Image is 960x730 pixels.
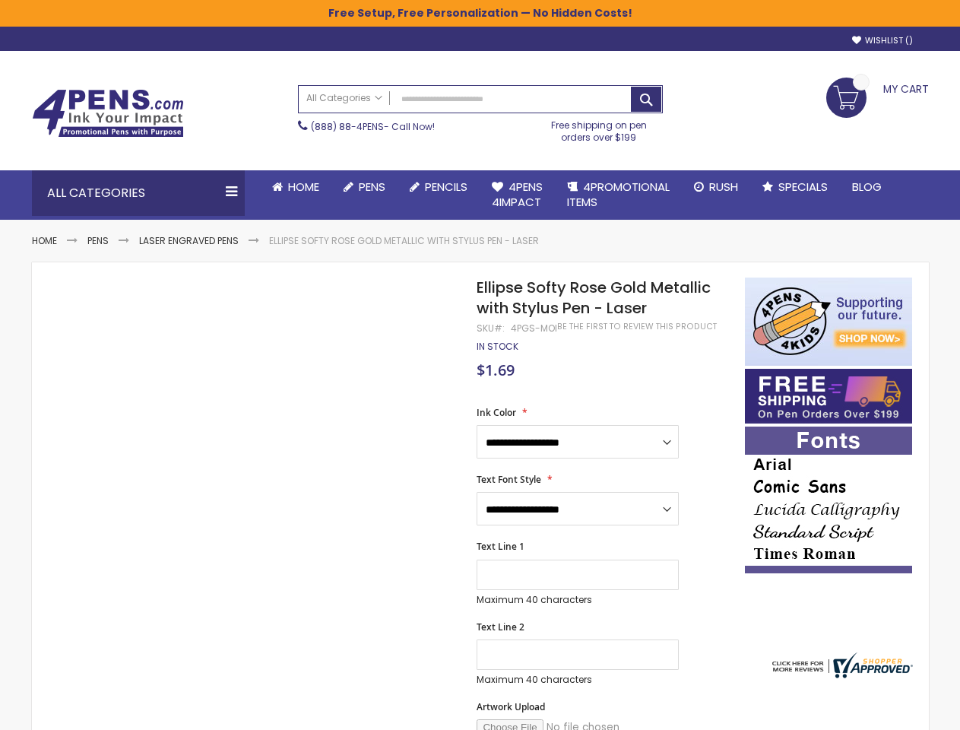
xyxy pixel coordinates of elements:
[511,322,557,335] div: 4PGS-MOI
[477,700,545,713] span: Artwork Upload
[288,179,319,195] span: Home
[535,113,663,144] div: Free shipping on pen orders over $199
[477,406,516,419] span: Ink Color
[840,170,894,204] a: Blog
[139,234,239,247] a: Laser Engraved Pens
[709,179,738,195] span: Rush
[480,170,555,220] a: 4Pens4impact
[745,427,912,573] img: font-personalization-examples
[32,89,184,138] img: 4Pens Custom Pens and Promotional Products
[299,86,390,111] a: All Categories
[425,179,467,195] span: Pencils
[557,321,717,332] a: Be the first to review this product
[492,179,543,210] span: 4Pens 4impact
[311,120,384,133] a: (888) 88-4PENS
[32,234,57,247] a: Home
[745,369,912,424] img: Free shipping on orders over $199
[477,473,541,486] span: Text Font Style
[477,360,515,380] span: $1.69
[32,170,245,216] div: All Categories
[745,278,912,366] img: 4pens 4 kids
[852,35,913,46] a: Wishlist
[331,170,398,204] a: Pens
[477,540,524,553] span: Text Line 1
[682,170,750,204] a: Rush
[768,652,913,678] img: 4pens.com widget logo
[260,170,331,204] a: Home
[555,170,682,220] a: 4PROMOTIONALITEMS
[269,235,539,247] li: Ellipse Softy Rose Gold Metallic with Stylus Pen - Laser
[477,341,518,353] div: Availability
[359,179,385,195] span: Pens
[398,170,480,204] a: Pencils
[852,179,882,195] span: Blog
[87,234,109,247] a: Pens
[477,277,711,319] span: Ellipse Softy Rose Gold Metallic with Stylus Pen - Laser
[567,179,670,210] span: 4PROMOTIONAL ITEMS
[477,340,518,353] span: In stock
[768,668,913,681] a: 4pens.com certificate URL
[477,322,505,335] strong: SKU
[477,674,679,686] p: Maximum 40 characters
[306,92,382,104] span: All Categories
[750,170,840,204] a: Specials
[778,179,828,195] span: Specials
[311,120,435,133] span: - Call Now!
[477,620,524,633] span: Text Line 2
[477,594,679,606] p: Maximum 40 characters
